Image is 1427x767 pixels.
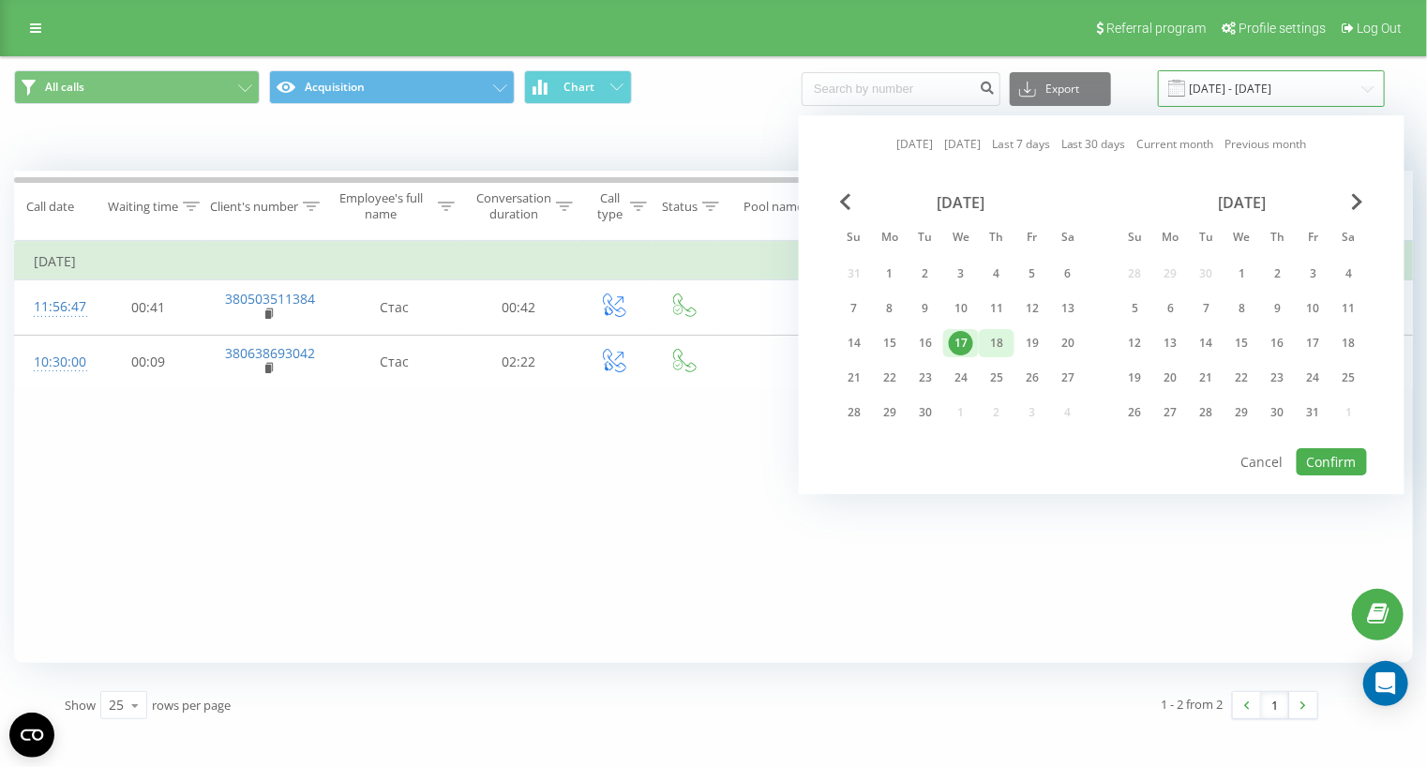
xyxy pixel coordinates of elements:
[1010,72,1111,106] button: Export
[943,294,979,323] div: Wed Sep 10, 2025
[984,296,1009,321] div: 11
[836,364,872,392] div: Sun Sep 21, 2025
[1050,329,1086,357] div: Sat Sep 20, 2025
[1331,364,1367,392] div: Sat Oct 25, 2025
[1118,364,1153,392] div: Sun Oct 19, 2025
[1224,329,1260,357] div: Wed Oct 15, 2025
[1239,21,1326,36] span: Profile settings
[983,225,1011,253] abbr: Thursday
[1106,21,1206,36] span: Referral program
[1056,262,1080,286] div: 6
[842,296,866,321] div: 7
[1020,296,1044,321] div: 12
[226,290,316,308] a: 380503511384
[744,199,804,215] div: Pool name
[1050,364,1086,392] div: Sat Sep 27, 2025
[1363,661,1408,706] div: Open Intercom Messenger
[908,364,943,392] div: Tue Sep 23, 2025
[949,366,973,390] div: 24
[1331,294,1367,323] div: Sat Oct 11, 2025
[329,335,460,389] td: Стас
[913,262,938,286] div: 2
[109,696,124,714] div: 25
[1335,225,1363,253] abbr: Saturday
[1153,329,1189,357] div: Mon Oct 13, 2025
[329,190,434,222] div: Employee's full name
[1260,260,1296,288] div: Thu Oct 2, 2025
[913,331,938,355] div: 16
[1153,294,1189,323] div: Mon Oct 6, 2025
[878,366,902,390] div: 22
[1123,366,1148,390] div: 19
[1230,262,1254,286] div: 1
[984,262,1009,286] div: 4
[1260,364,1296,392] div: Thu Oct 23, 2025
[1123,296,1148,321] div: 5
[1193,225,1221,253] abbr: Tuesday
[1189,294,1224,323] div: Tue Oct 7, 2025
[944,136,981,154] a: [DATE]
[476,190,551,222] div: Conversation duration
[1266,331,1290,355] div: 16
[1230,296,1254,321] div: 8
[1118,294,1153,323] div: Sun Oct 5, 2025
[1352,193,1363,210] span: Next Month
[1230,448,1293,475] button: Cancel
[1296,294,1331,323] div: Fri Oct 10, 2025
[908,260,943,288] div: Tue Sep 2, 2025
[1266,400,1290,425] div: 30
[878,262,902,286] div: 1
[1299,225,1328,253] abbr: Friday
[1331,329,1367,357] div: Sat Oct 18, 2025
[34,289,71,325] div: 11:56:47
[842,366,866,390] div: 21
[1061,136,1126,154] a: Last 30 days
[1189,329,1224,357] div: Tue Oct 14, 2025
[979,260,1014,288] div: Thu Sep 4, 2025
[1357,21,1402,36] span: Log Out
[108,199,178,215] div: Waiting time
[1225,136,1307,154] a: Previous month
[1121,225,1149,253] abbr: Sunday
[1301,331,1326,355] div: 17
[1056,331,1080,355] div: 20
[1014,329,1050,357] div: Fri Sep 19, 2025
[90,280,207,335] td: 00:41
[872,260,908,288] div: Mon Sep 1, 2025
[1331,260,1367,288] div: Sat Oct 4, 2025
[913,366,938,390] div: 23
[1260,329,1296,357] div: Thu Oct 16, 2025
[90,335,207,389] td: 00:09
[1159,331,1183,355] div: 13
[1230,331,1254,355] div: 15
[842,400,866,425] div: 28
[1159,296,1183,321] div: 6
[836,294,872,323] div: Sun Sep 7, 2025
[1264,225,1292,253] abbr: Thursday
[14,70,260,104] button: All calls
[1337,262,1361,286] div: 4
[152,697,231,714] span: rows per page
[1056,296,1080,321] div: 13
[1153,399,1189,427] div: Mon Oct 27, 2025
[949,331,973,355] div: 17
[524,70,632,104] button: Chart
[1224,399,1260,427] div: Wed Oct 29, 2025
[1123,400,1148,425] div: 26
[226,344,316,362] a: 380638693042
[1189,399,1224,427] div: Tue Oct 28, 2025
[1118,329,1153,357] div: Sun Oct 12, 2025
[1050,260,1086,288] div: Sat Sep 6, 2025
[593,190,625,222] div: Call type
[984,366,1009,390] div: 25
[992,136,1050,154] a: Last 7 days
[1260,399,1296,427] div: Thu Oct 30, 2025
[210,199,298,215] div: Client's number
[872,329,908,357] div: Mon Sep 15, 2025
[1296,260,1331,288] div: Fri Oct 3, 2025
[878,331,902,355] div: 15
[1194,400,1219,425] div: 28
[1296,364,1331,392] div: Fri Oct 24, 2025
[1159,366,1183,390] div: 20
[876,225,904,253] abbr: Monday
